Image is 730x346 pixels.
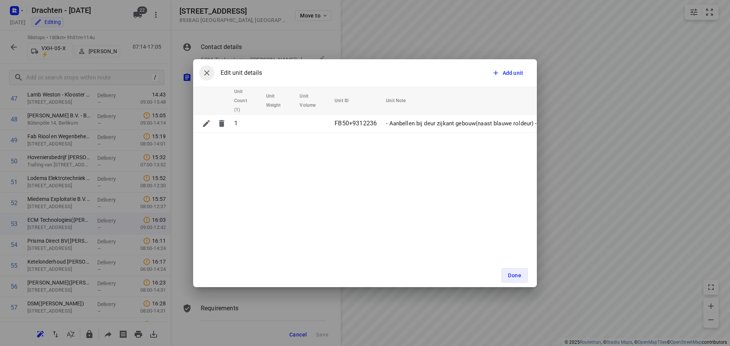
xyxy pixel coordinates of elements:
[266,92,291,110] span: Unit Weight
[214,116,229,131] button: Delete
[300,92,325,110] span: Unit Volume
[234,87,257,114] span: Unit Count (1)
[386,96,416,105] span: Unit Note
[199,65,262,81] div: Edit unit details
[332,114,383,133] td: FB50+9312236
[231,114,263,133] td: 1
[386,119,698,128] p: - Aanbellen bij deur zijkant gebouw(naast blauwe roldeur) - BEGANE GROND - HOOFDINGANG (afgeven a...
[335,96,359,105] span: Unit ID
[501,268,528,283] button: Done
[508,272,521,278] span: Done
[503,69,523,77] span: Add unit
[199,116,214,131] button: Edit
[489,66,528,80] button: Add unit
